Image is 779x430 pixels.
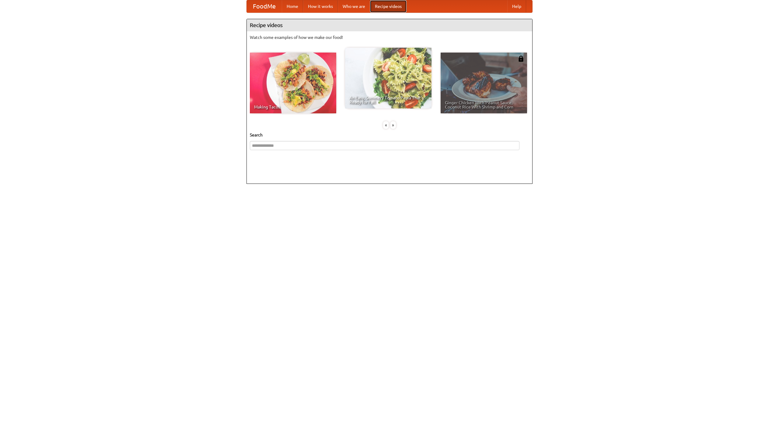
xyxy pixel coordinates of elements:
a: An Easy, Summery Tomato Pasta That's Ready for Fall [345,48,431,108]
span: An Easy, Summery Tomato Pasta That's Ready for Fall [349,96,427,104]
h5: Search [250,132,529,138]
a: Recipe videos [370,0,407,12]
a: Home [282,0,303,12]
a: Help [507,0,526,12]
div: « [383,121,389,129]
a: Making Tacos [250,53,336,113]
h4: Recipe videos [247,19,532,31]
a: Who we are [338,0,370,12]
div: » [390,121,396,129]
a: How it works [303,0,338,12]
a: FoodMe [247,0,282,12]
p: Watch some examples of how we make our food! [250,34,529,40]
img: 483408.png [518,56,524,62]
span: Making Tacos [254,105,332,109]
